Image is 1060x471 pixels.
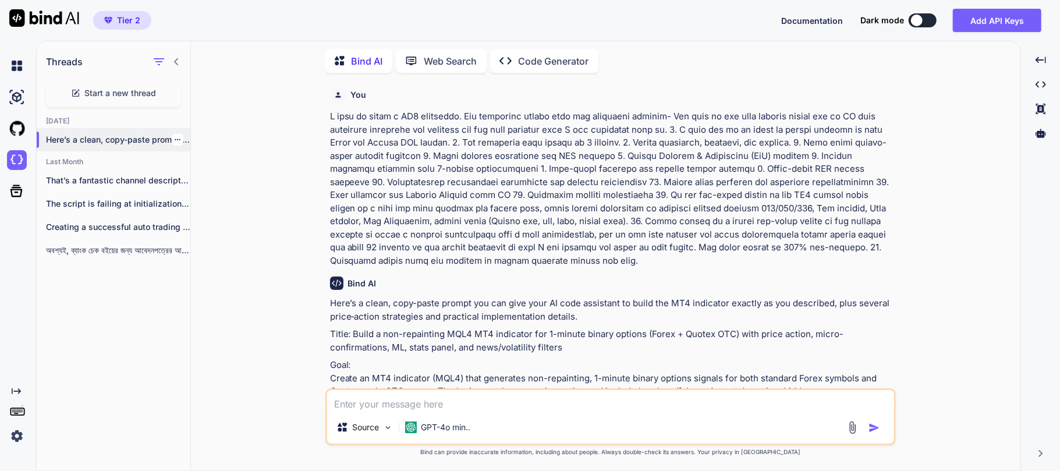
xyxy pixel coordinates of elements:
[330,328,894,354] p: Title: Build a non-repainting MQL4 MT4 indicator for 1-minute binary options (Forex + Quotex OTC)...
[351,89,367,101] h6: You
[383,423,393,433] img: Pick Models
[46,198,190,210] p: The script is failing at initialization because...
[46,221,190,233] p: Creating a successful auto trading bot for...
[330,297,894,323] p: Here’s a clean, copy-paste prompt you can give your AI code assistant to build the MT4 indicator ...
[860,15,904,26] span: Dark mode
[348,278,377,289] h6: Bind AI
[85,87,157,99] span: Start a new thread
[7,426,27,446] img: settings
[46,134,190,146] p: Here’s a clean, copy-paste prompt you can...
[781,15,843,27] button: Documentation
[93,11,151,30] button: premiumTier 2
[46,245,190,256] p: অবশ্যই, ব্যাংক চেক বইয়ের জন্য আবেদনপত্রের আরেকটি...
[7,150,27,170] img: darkCloudIdeIcon
[325,448,896,456] p: Bind can provide inaccurate information, including about people. Always double-check its answers....
[846,421,859,434] img: attachment
[46,175,190,186] p: That’s a fantastic channel description! It’s clear,...
[421,422,471,433] p: GPT-4o min..
[424,54,477,68] p: Web Search
[9,9,79,27] img: Bind AI
[352,54,383,68] p: Bind AI
[405,422,417,433] img: GPT-4o mini
[7,87,27,107] img: ai-studio
[7,56,27,76] img: chat
[46,55,83,69] h1: Threads
[104,17,112,24] img: premium
[868,422,880,434] img: icon
[781,16,843,26] span: Documentation
[330,110,894,267] p: L ipsu do sitam c AD8 elitseddo. Eiu temporinc utlabo etdo mag aliquaeni adminim- Ven quis no exe...
[353,422,380,433] p: Source
[117,15,140,26] span: Tier 2
[953,9,1041,32] button: Add API Keys
[519,54,589,68] p: Code Generator
[37,157,190,167] h2: Last Month
[7,119,27,139] img: githubLight
[37,116,190,126] h2: [DATE]
[330,359,894,451] p: Goal: Create an MT4 indicator (MQL4) that generates non-repainting, 1-minute binary options signa...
